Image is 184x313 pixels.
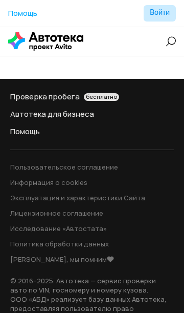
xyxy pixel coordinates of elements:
a: Помощь [10,126,174,137]
button: Войти [144,5,176,22]
span: Войти [150,9,170,16]
a: Помощь [8,8,37,18]
a: [PERSON_NAME], мы помним [10,255,145,264]
a: Проверка пробегабесплатно [10,91,174,102]
a: Информация о cookies [10,178,145,187]
a: Автотека для бизнеса [10,109,174,120]
a: Исследование «Автостата» [10,224,145,233]
span: бесплатно [86,93,117,100]
a: Политика обработки данных [10,239,145,248]
a: Лицензионное соглашение [10,208,145,218]
div: Проверка пробега [10,91,174,102]
a: Пользовательское соглашение [10,162,145,172]
a: Эксплуатация и характеристики Сайта [10,193,145,202]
